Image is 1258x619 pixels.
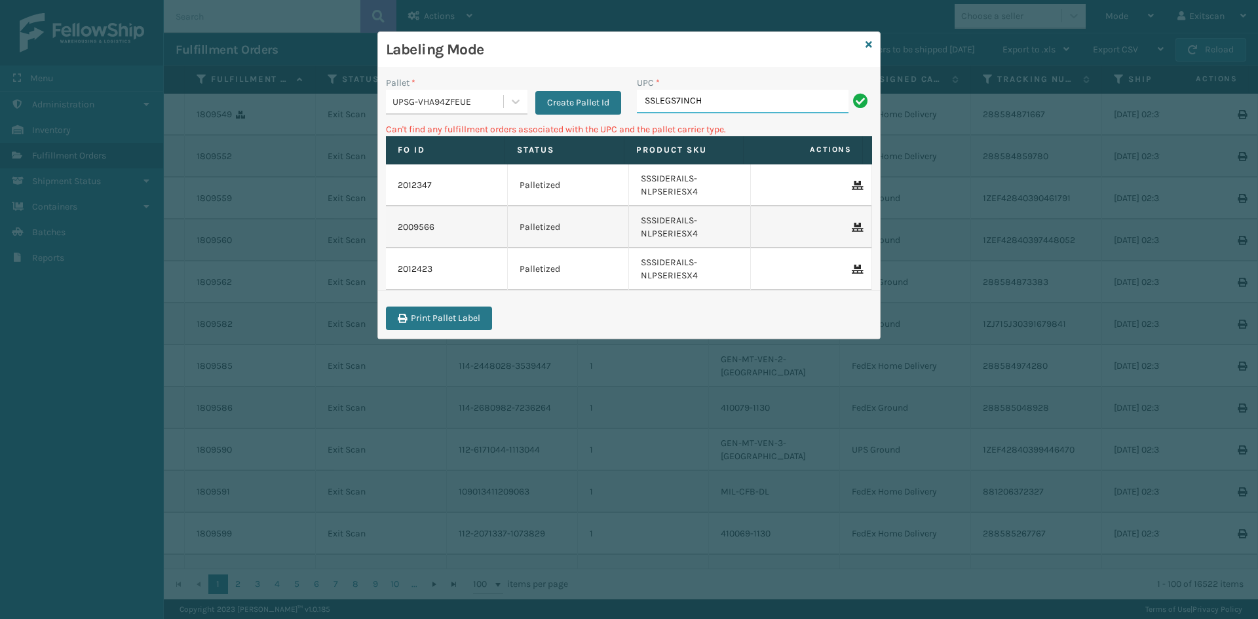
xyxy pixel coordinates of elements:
[629,248,751,290] td: SSSIDERAILS-NLPSERIESX4
[517,144,612,156] label: Status
[852,181,860,190] i: Remove From Pallet
[386,76,415,90] label: Pallet
[398,263,432,276] a: 2012423
[392,95,505,109] div: UPSG-VHA94ZFEUE
[508,206,630,248] td: Palletized
[637,76,660,90] label: UPC
[748,139,860,160] span: Actions
[636,144,731,156] label: Product SKU
[629,206,751,248] td: SSSIDERAILS-NLPSERIESX4
[386,40,860,60] h3: Labeling Mode
[535,91,621,115] button: Create Pallet Id
[852,265,860,274] i: Remove From Pallet
[852,223,860,232] i: Remove From Pallet
[386,122,872,136] p: Can't find any fulfillment orders associated with the UPC and the pallet carrier type.
[629,164,751,206] td: SSSIDERAILS-NLPSERIESX4
[508,164,630,206] td: Palletized
[398,221,434,234] a: 2009566
[398,179,432,192] a: 2012347
[386,307,492,330] button: Print Pallet Label
[398,144,493,156] label: Fo Id
[508,248,630,290] td: Palletized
